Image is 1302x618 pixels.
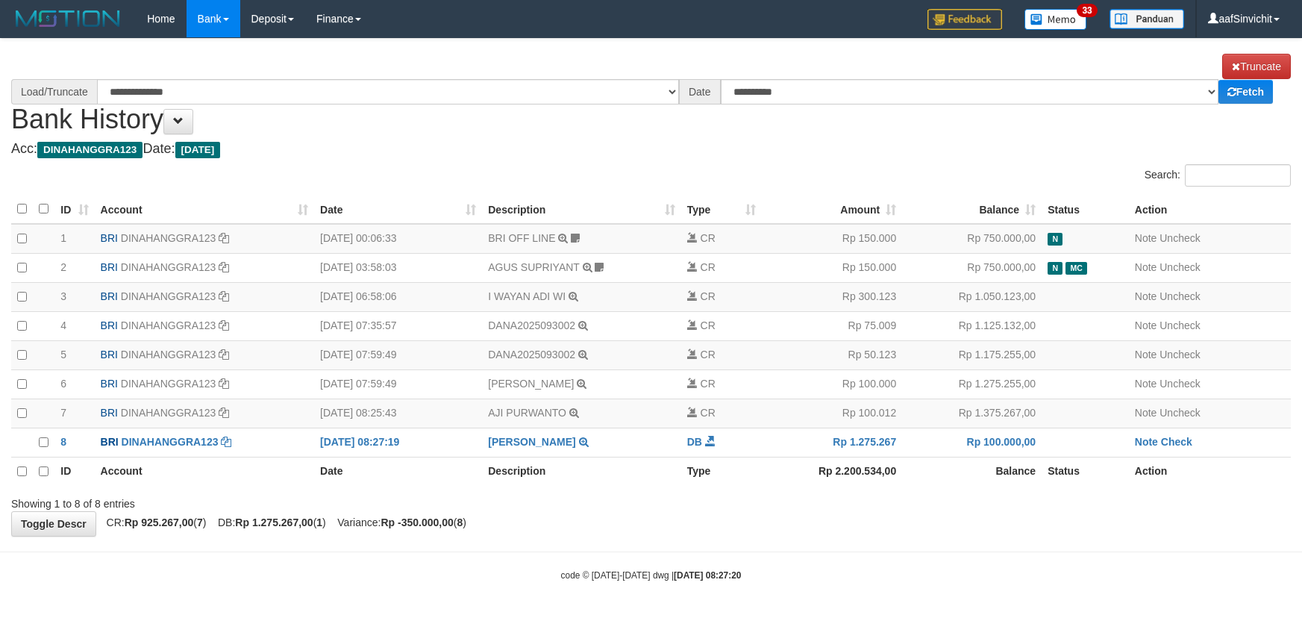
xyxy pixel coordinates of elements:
td: [DATE] 07:35:57 [314,311,482,340]
a: [PERSON_NAME] [488,436,575,448]
th: Status [1042,195,1129,224]
span: CR [701,378,716,390]
span: BRI [101,319,118,331]
a: DANA2025093002 [488,349,575,360]
img: panduan.png [1109,9,1184,29]
a: Toggle Descr [11,511,96,537]
a: Copy DINAHANGGRA123 to clipboard [219,261,229,273]
a: DINAHANGGRA123 [121,349,216,360]
span: CR [701,232,716,244]
th: Amount: activate to sort column ascending [762,195,902,224]
span: CR [701,290,716,302]
a: DANA2025093002 [488,319,575,331]
span: BRI [101,436,119,448]
th: Description: activate to sort column ascending [482,195,680,224]
a: Uncheck [1159,407,1200,419]
td: [DATE] 00:06:33 [314,224,482,254]
a: DINAHANGGRA123 [121,378,216,390]
span: BRI [101,349,118,360]
span: CR [701,319,716,331]
span: Manually Checked by: aafzefaya [1065,262,1087,275]
td: Rp 750.000,00 [902,253,1042,282]
strong: 1 [316,516,322,528]
span: 2 [60,261,66,273]
td: Rp 100.000,00 [902,428,1042,457]
span: BRI [101,290,118,302]
td: [DATE] 03:58:03 [314,253,482,282]
span: DB [687,436,702,448]
a: Copy DINAHANGGRA123 to clipboard [219,349,229,360]
span: 7 [60,407,66,419]
a: I WAYAN ADI WI [488,290,566,302]
strong: Rp 2.200.534,00 [819,465,896,477]
div: Load/Truncate [11,79,97,104]
span: Has Note [1048,233,1062,246]
span: BRI [101,261,118,273]
td: [DATE] 08:27:19 [314,428,482,457]
a: Copy DINAHANGGRA123 to clipboard [219,290,229,302]
a: BRI OFF LINE [488,232,555,244]
span: BRI [101,378,118,390]
span: 1 [60,232,66,244]
a: Uncheck [1159,290,1200,302]
td: [DATE] 07:59:49 [314,369,482,399]
td: Rp 1.275.255,00 [902,369,1042,399]
div: Showing 1 to 8 of 8 entries [11,490,531,511]
span: Has Note [1048,262,1062,275]
td: Rp 150.000 [762,253,902,282]
td: Rp 1.375.267,00 [902,399,1042,428]
span: 3 [60,290,66,302]
th: Type [681,457,763,486]
a: DINAHANGGRA123 [121,261,216,273]
th: Type: activate to sort column ascending [681,195,763,224]
a: Note [1135,261,1157,273]
th: Account: activate to sort column ascending [95,195,315,224]
small: code © [DATE]-[DATE] dwg | [561,570,742,581]
a: Copy DINAHANGGRA123 to clipboard [219,378,229,390]
strong: Rp 925.267,00 [125,516,194,528]
a: Copy DINAHANGGRA123 to clipboard [221,436,231,448]
td: Rp 1.175.255,00 [902,340,1042,369]
strong: 8 [457,516,463,528]
td: Rp 100.012 [762,399,902,428]
strong: [DATE] 08:27:20 [674,570,741,581]
a: Uncheck [1159,378,1200,390]
strong: 7 [197,516,203,528]
a: AJI PURWANTO [488,407,566,419]
td: Rp 100.000 [762,369,902,399]
span: CR [701,349,716,360]
td: Rp 75.009 [762,311,902,340]
th: Action [1129,195,1291,224]
span: BRI [101,407,118,419]
strong: Rp -350.000,00 [381,516,453,528]
input: Search: [1185,164,1291,187]
span: CR [701,261,716,273]
a: DINAHANGGRA123 [121,232,216,244]
span: 8 [60,436,66,448]
th: ID: activate to sort column ascending [54,195,94,224]
th: Description [482,457,680,486]
th: Balance: activate to sort column ascending [902,195,1042,224]
span: BRI [101,232,118,244]
a: Note [1135,349,1157,360]
a: Uncheck [1159,232,1200,244]
td: Rp 300.123 [762,282,902,311]
a: Note [1135,319,1157,331]
a: Copy DINAHANGGRA123 to clipboard [219,407,229,419]
td: Rp 1.125.132,00 [902,311,1042,340]
td: Rp 150.000 [762,224,902,254]
a: Note [1135,232,1157,244]
a: Uncheck [1159,319,1200,331]
a: DINAHANGGRA123 [122,436,219,448]
img: MOTION_logo.png [11,7,125,30]
strong: Rp 1.275.267,00 [235,516,313,528]
th: ID [54,457,94,486]
span: 5 [60,349,66,360]
span: DINAHANGGRA123 [37,142,143,158]
a: Copy DINAHANGGRA123 to clipboard [219,232,229,244]
span: 6 [60,378,66,390]
a: DINAHANGGRA123 [121,407,216,419]
a: Note [1135,436,1158,448]
th: Action [1129,457,1291,486]
span: [DATE] [175,142,221,158]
